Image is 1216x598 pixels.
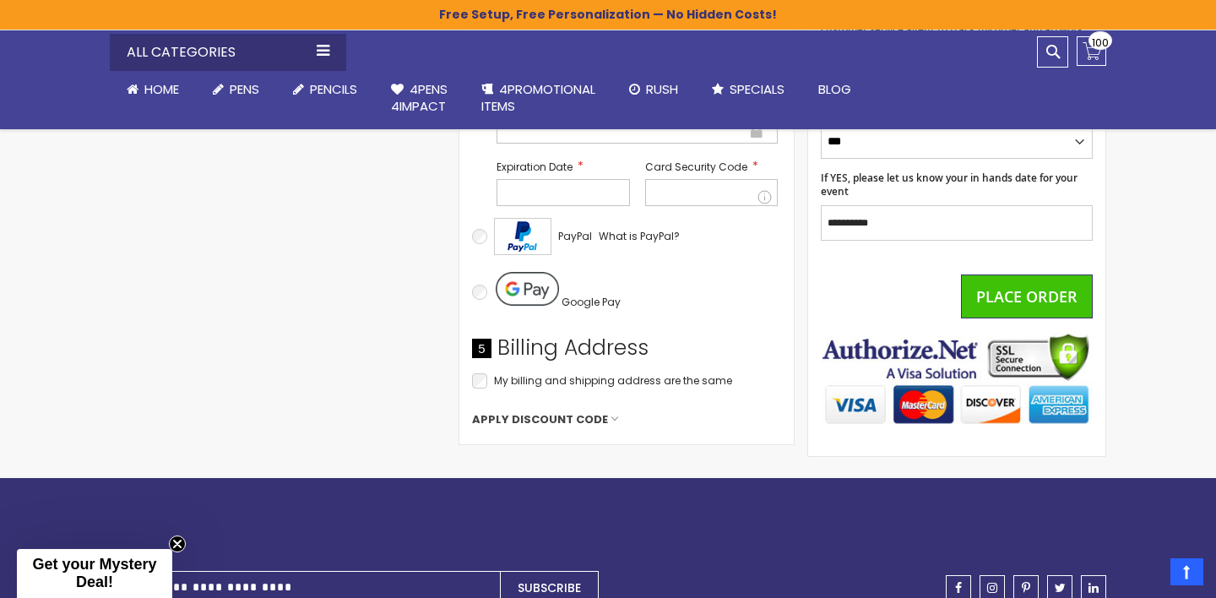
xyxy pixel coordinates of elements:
span: If YES, please let us know your in hands date for your event [821,171,1078,198]
a: Blog [801,71,868,108]
span: Specials [730,80,784,98]
span: 100 [1092,35,1109,51]
div: All Categories [110,34,346,71]
div: Secure transaction [749,120,764,140]
span: 4PROMOTIONAL ITEMS [481,80,595,115]
a: 100 [1077,36,1106,66]
span: Apply Discount Code [472,412,608,427]
button: Place Order [961,275,1093,318]
span: My billing and shipping address are the same [494,373,732,388]
span: Pencils [310,80,357,98]
a: Specials [695,71,801,108]
span: 4Pens 4impact [391,80,448,115]
span: PayPal [558,229,592,243]
div: Billing Address [472,334,781,371]
span: Google Pay [562,295,621,309]
span: pinterest [1022,582,1030,594]
button: Close teaser [169,535,186,552]
img: Acceptance Mark [494,218,551,255]
span: Rush [646,80,678,98]
label: Expiration Date [497,159,630,175]
span: Blog [818,80,851,98]
a: Rush [612,71,695,108]
span: What is PayPal? [599,229,680,243]
a: Pens [196,71,276,108]
span: Pens [230,80,259,98]
a: What is PayPal? [599,226,680,247]
span: twitter [1055,582,1066,594]
span: facebook [955,582,962,594]
a: Pencils [276,71,374,108]
span: Place Order [976,286,1078,307]
a: 4PROMOTIONALITEMS [464,71,612,126]
span: instagram [987,582,997,594]
label: Card Security Code [645,159,779,175]
span: Home [144,80,179,98]
iframe: Google Customer Reviews [1077,552,1216,598]
span: Get your Mystery Deal! [32,556,156,590]
a: 4Pens4impact [374,71,464,126]
img: Pay with Google Pay [496,272,559,306]
div: Get your Mystery Deal!Close teaser [17,549,172,598]
a: Home [110,71,196,108]
span: Subscribe [518,579,581,596]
